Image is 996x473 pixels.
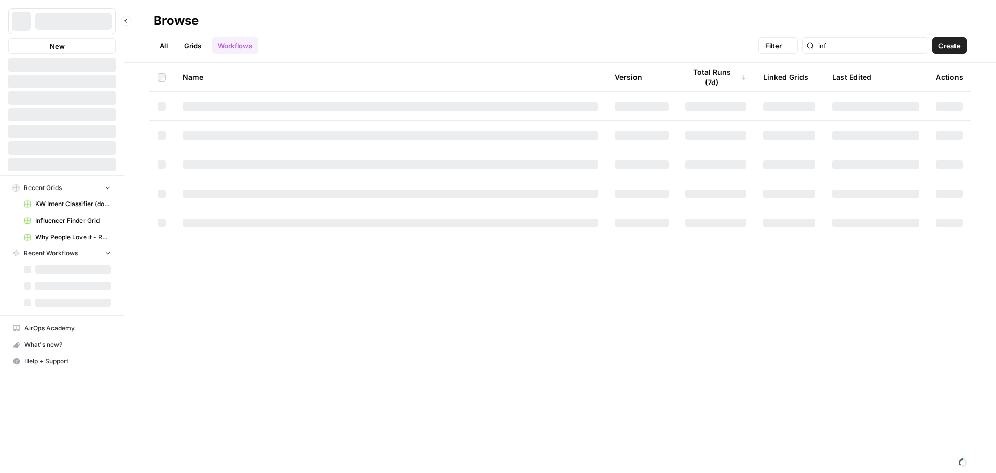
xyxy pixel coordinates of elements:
[50,41,65,51] span: New
[938,40,961,51] span: Create
[19,196,116,212] a: KW Intent Classifier (doğuş) Grid
[178,37,208,54] a: Grids
[24,183,62,193] span: Recent Grids
[35,233,111,242] span: Why People Love it - RO PDP Content [Anil] Grid
[758,37,798,54] button: Filter
[35,216,111,225] span: Influencer Finder Grid
[763,63,808,91] div: Linked Grids
[8,38,116,54] button: New
[154,12,199,29] div: Browse
[35,199,111,209] span: KW Intent Classifier (doğuş) Grid
[183,63,598,91] div: Name
[8,320,116,336] a: AirOps Academy
[818,40,923,51] input: Search
[19,229,116,246] a: Why People Love it - RO PDP Content [Anil] Grid
[8,336,116,353] button: What's new?
[8,180,116,196] button: Recent Grids
[24,357,111,366] span: Help + Support
[24,249,78,258] span: Recent Workflows
[936,63,963,91] div: Actions
[8,246,116,261] button: Recent Workflows
[8,353,116,370] button: Help + Support
[19,212,116,229] a: Influencer Finder Grid
[24,323,111,333] span: AirOps Academy
[765,40,782,51] span: Filter
[154,37,174,54] a: All
[832,63,872,91] div: Last Edited
[9,337,115,353] div: What's new?
[685,63,746,91] div: Total Runs (7d)
[212,37,258,54] a: Workflows
[615,63,642,91] div: Version
[932,37,967,54] button: Create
